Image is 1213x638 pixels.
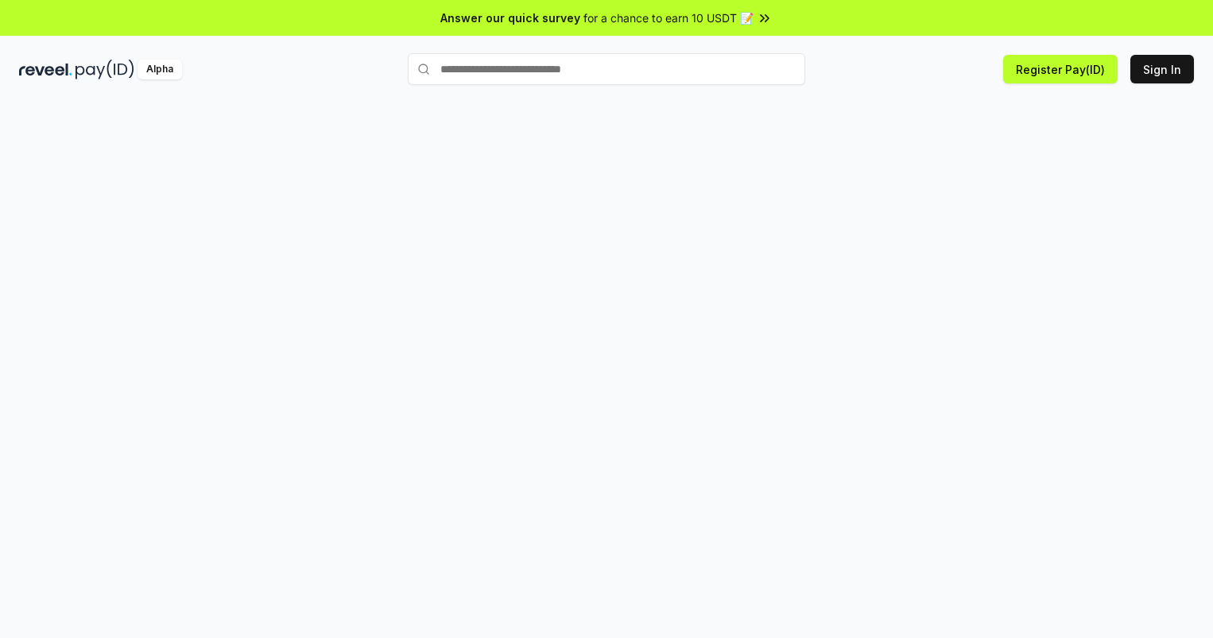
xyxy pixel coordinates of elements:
[19,60,72,79] img: reveel_dark
[1130,55,1194,83] button: Sign In
[76,60,134,79] img: pay_id
[1003,55,1118,83] button: Register Pay(ID)
[583,10,754,26] span: for a chance to earn 10 USDT 📝
[138,60,182,79] div: Alpha
[440,10,580,26] span: Answer our quick survey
